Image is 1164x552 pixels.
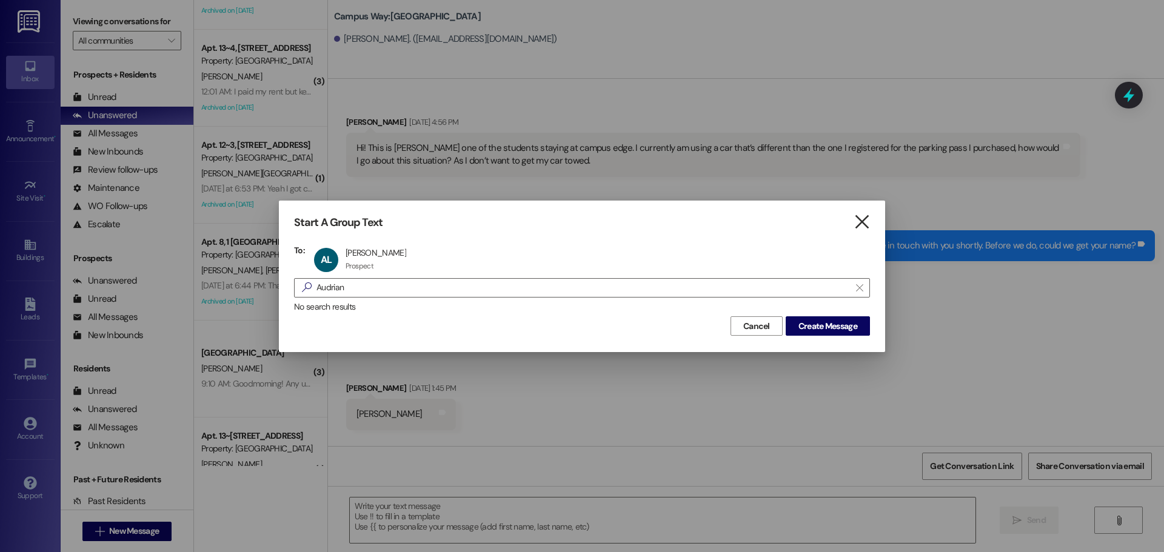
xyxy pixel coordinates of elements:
i:  [854,216,870,228]
h3: To: [294,245,305,256]
span: Cancel [743,320,770,333]
h3: Start A Group Text [294,216,383,230]
button: Cancel [731,316,783,336]
button: Create Message [786,316,870,336]
i:  [856,283,863,293]
input: Search for any contact or apartment [316,279,850,296]
button: Clear text [850,279,869,297]
span: AL [321,253,332,266]
div: No search results [294,301,870,313]
i:  [297,281,316,294]
div: [PERSON_NAME] [346,247,406,258]
div: Prospect [346,261,373,271]
span: Create Message [798,320,857,333]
